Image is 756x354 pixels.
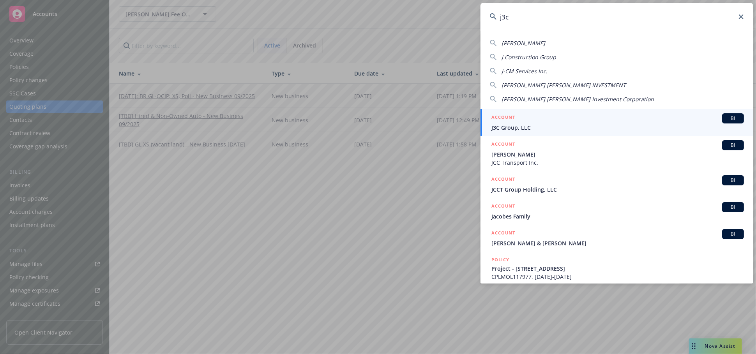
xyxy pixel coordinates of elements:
h5: ACCOUNT [491,113,515,123]
span: [PERSON_NAME] [PERSON_NAME] Investment Corporation [502,95,654,103]
span: CPLMOL117977, [DATE]-[DATE] [491,273,744,281]
span: BI [725,204,741,211]
h5: ACCOUNT [491,140,515,150]
h5: ACCOUNT [491,229,515,238]
span: [PERSON_NAME] [502,39,545,47]
span: JCC Transport Inc. [491,159,744,167]
a: ACCOUNTBIJCCT Group Holding, LLC [480,171,753,198]
h5: ACCOUNT [491,175,515,185]
span: BI [725,231,741,238]
span: J3C Group, LLC [491,123,744,132]
span: Jacobes Family [491,212,744,220]
span: J-CM Services Inc. [502,67,548,75]
h5: POLICY [491,256,509,264]
span: [PERSON_NAME] [PERSON_NAME] INVESTMENT [502,81,626,89]
a: ACCOUNTBI[PERSON_NAME] & [PERSON_NAME] [480,225,753,252]
a: ACCOUNTBI[PERSON_NAME]JCC Transport Inc. [480,136,753,171]
h5: ACCOUNT [491,202,515,211]
span: BI [725,177,741,184]
span: [PERSON_NAME] [491,150,744,159]
span: [PERSON_NAME] & [PERSON_NAME] [491,239,744,247]
input: Search... [480,3,753,31]
span: BI [725,142,741,149]
span: J Construction Group [502,53,556,61]
a: ACCOUNTBIJ3C Group, LLC [480,109,753,136]
span: JCCT Group Holding, LLC [491,185,744,194]
a: POLICYProject - [STREET_ADDRESS]CPLMOL117977, [DATE]-[DATE] [480,252,753,285]
span: Project - [STREET_ADDRESS] [491,264,744,273]
a: ACCOUNTBIJacobes Family [480,198,753,225]
span: BI [725,115,741,122]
